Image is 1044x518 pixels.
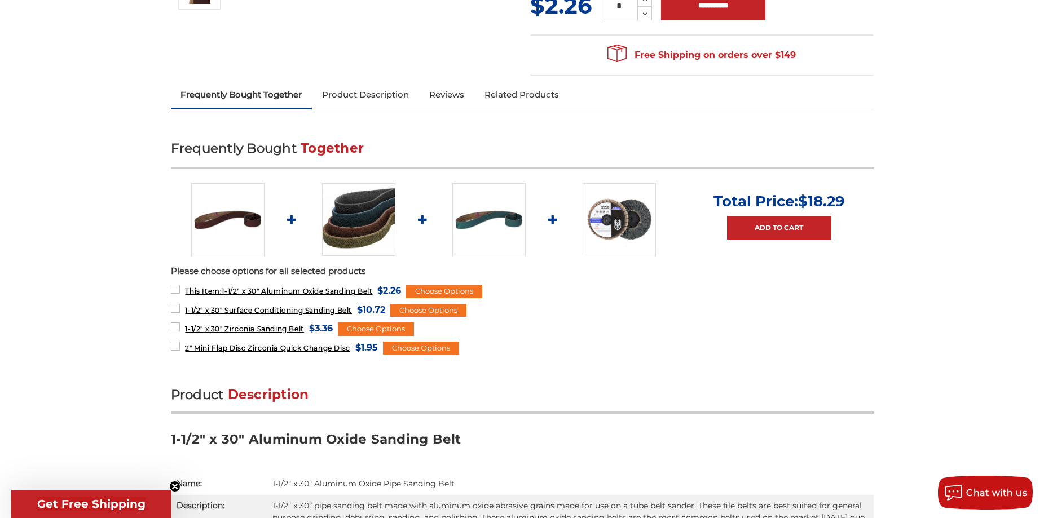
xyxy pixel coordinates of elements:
span: $3.36 [309,321,333,336]
strong: Name: [177,479,202,489]
td: 1-1/2" x 30" Aluminum Oxide Pipe Sanding Belt [267,473,874,495]
div: Choose Options [406,285,482,298]
span: Frequently Bought [171,140,297,156]
div: Choose Options [390,304,466,317]
a: Add to Cart [727,216,831,240]
span: Together [301,140,364,156]
div: Choose Options [383,342,459,355]
strong: This Item: [185,287,222,295]
span: $18.29 [798,192,845,210]
span: $2.26 [377,283,401,298]
span: Get Free Shipping [37,497,146,511]
span: 1-1/2" x 30" Aluminum Oxide Sanding Belt [185,287,372,295]
span: $10.72 [357,302,385,317]
span: Product [171,387,224,402]
span: Free Shipping on orders over $149 [607,44,796,67]
a: Related Products [474,82,569,107]
a: Reviews [419,82,474,107]
span: Description [228,387,309,402]
span: Chat with us [966,488,1027,498]
p: Total Price: [713,192,845,210]
span: 1-1/2" x 30" Surface Conditioning Sanding Belt [185,306,352,315]
p: Please choose options for all selected products [171,265,874,278]
strong: Description: [177,501,224,511]
button: Chat with us [938,476,1033,510]
span: 2" Mini Flap Disc Zirconia Quick Change Disc [185,344,350,352]
span: 1-1/2" x 30" Zirconia Sanding Belt [185,325,303,333]
div: Get Free ShippingClose teaser [11,490,171,518]
img: 1-1/2" x 30" Sanding Belt - Aluminum Oxide [191,183,265,256]
button: Close teaser [169,481,180,492]
a: Product Description [312,82,419,107]
h3: 1-1/2" x 30" Aluminum Oxide Sanding Belt [171,431,874,456]
a: Frequently Bought Together [171,82,312,107]
span: $1.95 [355,340,378,355]
div: Choose Options [338,322,414,336]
